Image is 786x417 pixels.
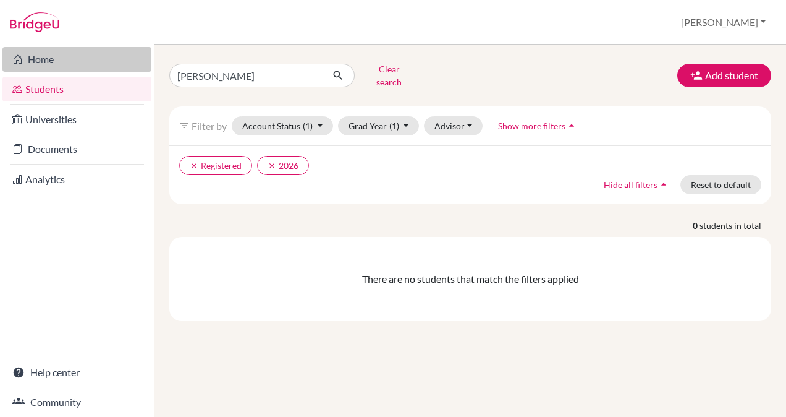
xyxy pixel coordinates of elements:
span: Show more filters [498,121,565,131]
input: Find student by name... [169,64,323,87]
img: Bridge-U [10,12,59,32]
div: There are no students that match the filters applied [179,272,761,286]
button: Grad Year(1) [338,116,420,135]
span: (1) [389,121,399,131]
i: filter_list [179,121,189,131]
i: arrow_drop_up [657,178,670,191]
a: Home [2,47,151,72]
span: students in total [699,219,771,232]
i: arrow_drop_up [565,119,578,132]
strong: 0 [693,219,699,232]
span: (1) [303,121,313,131]
span: Filter by [192,120,227,132]
a: Students [2,77,151,101]
span: Hide all filters [604,179,657,190]
button: Advisor [424,116,483,135]
i: clear [268,161,276,170]
button: Hide all filtersarrow_drop_up [593,175,680,194]
button: [PERSON_NAME] [675,11,771,34]
a: Universities [2,107,151,132]
i: clear [190,161,198,170]
a: Help center [2,360,151,385]
button: Show more filtersarrow_drop_up [488,116,588,135]
a: Documents [2,137,151,161]
button: Clear search [355,59,423,92]
a: Analytics [2,167,151,192]
a: Community [2,390,151,415]
button: Reset to default [680,175,761,194]
button: clearRegistered [179,156,252,175]
button: clear2026 [257,156,309,175]
button: Add student [677,64,771,87]
button: Account Status(1) [232,116,333,135]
